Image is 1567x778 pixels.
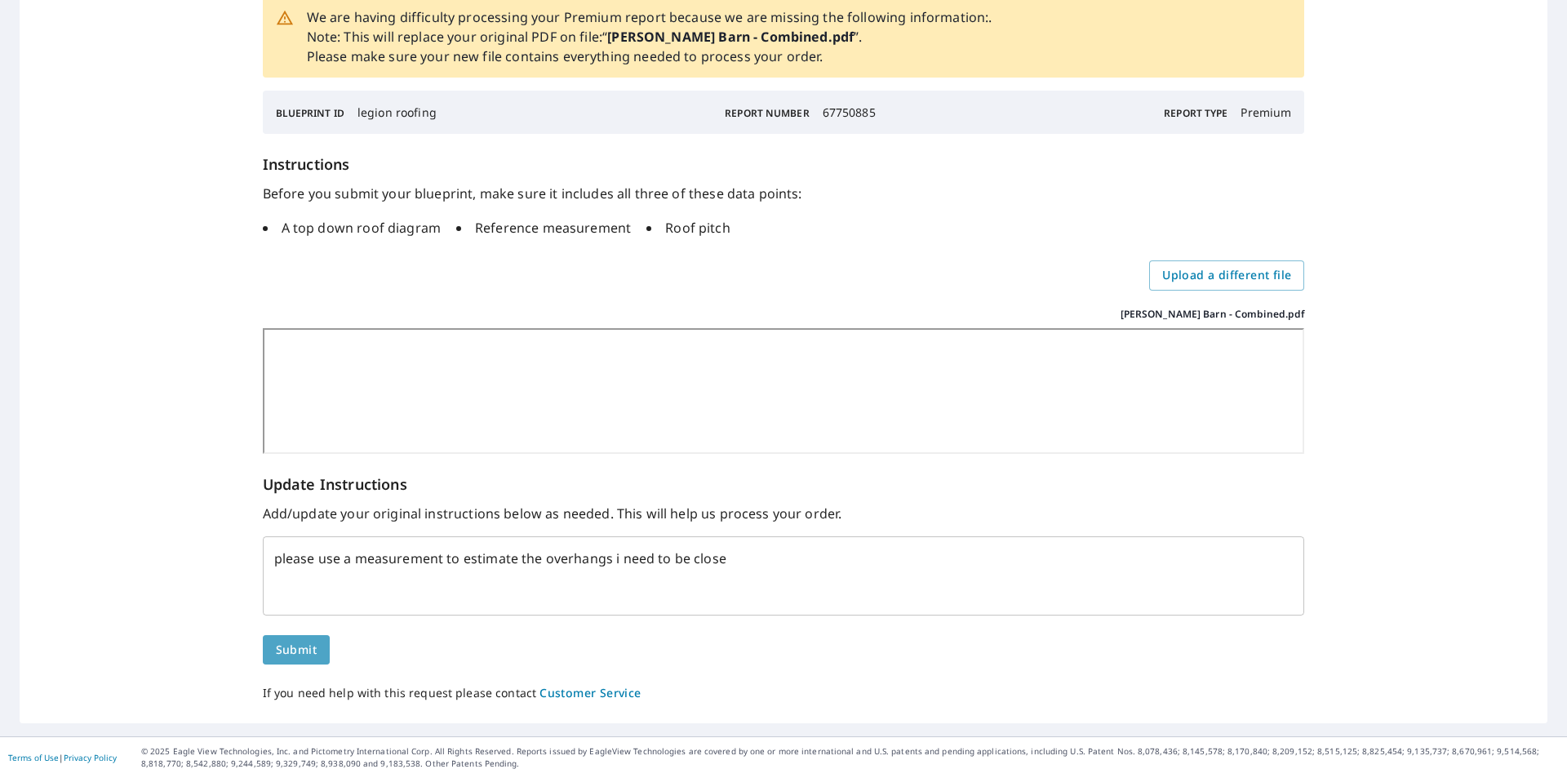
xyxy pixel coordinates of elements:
li: Reference measurement [456,218,631,238]
iframe: Towle Barn - Combined.pdf [263,328,1305,454]
p: 67750885 [823,104,876,121]
p: legion roofing [357,104,437,121]
span: Upload a different file [1162,265,1291,286]
p: Update Instructions [263,473,1305,496]
p: If you need help with this request please contact [263,684,1305,704]
strong: [PERSON_NAME] Barn - Combined.pdf [607,28,854,46]
textarea: please use a measurement to estimate the overhangs i need to be close [274,551,1294,600]
p: Before you submit your blueprint, make sure it includes all three of these data points: [263,184,1305,203]
h6: Instructions [263,153,1305,176]
a: Privacy Policy [64,752,117,763]
span: Submit [276,640,317,660]
button: Customer Service [539,683,641,704]
li: Roof pitch [646,218,730,238]
p: Blueprint ID [276,106,344,121]
p: © 2025 Eagle View Technologies, Inc. and Pictometry International Corp. All Rights Reserved. Repo... [141,745,1559,770]
button: Submit [263,635,330,665]
label: Upload a different file [1149,260,1304,291]
p: Report Type [1164,106,1227,121]
p: | [8,753,117,762]
p: Add/update your original instructions below as needed. This will help us process your order. [263,504,1305,523]
a: Terms of Use [8,752,59,763]
p: Premium [1241,104,1291,121]
li: A top down roof diagram [263,218,441,238]
p: [PERSON_NAME] Barn - Combined.pdf [1121,307,1305,322]
p: We are having difficulty processing your Premium report because we are missing the following info... [307,7,992,66]
p: Report Number [725,106,809,121]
